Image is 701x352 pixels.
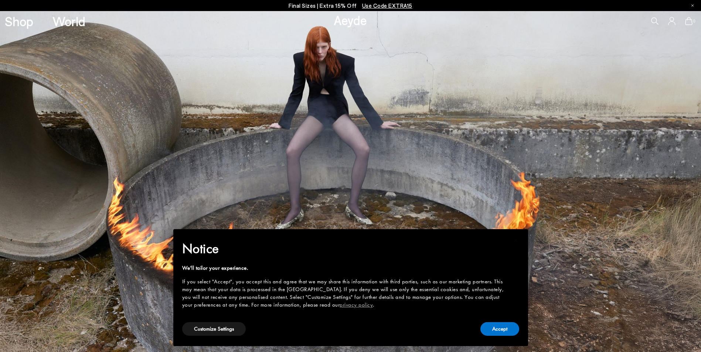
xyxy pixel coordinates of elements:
a: Shop [5,15,33,28]
button: Customize Settings [182,322,246,336]
a: 0 [685,17,693,25]
span: 0 [693,19,696,23]
div: We'll tailor your experience. [182,264,507,272]
a: Aeyde [334,12,367,28]
button: Accept [480,322,519,336]
div: If you select "Accept", you accept this and agree that we may share this information with third p... [182,278,507,309]
a: privacy policy [340,301,373,308]
span: × [514,234,518,246]
p: Final Sizes | Extra 15% Off [289,1,412,10]
button: Close this notice [507,231,525,249]
span: Navigate to /collections/ss25-final-sizes [362,2,412,9]
a: World [52,15,85,28]
h2: Notice [182,239,507,258]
